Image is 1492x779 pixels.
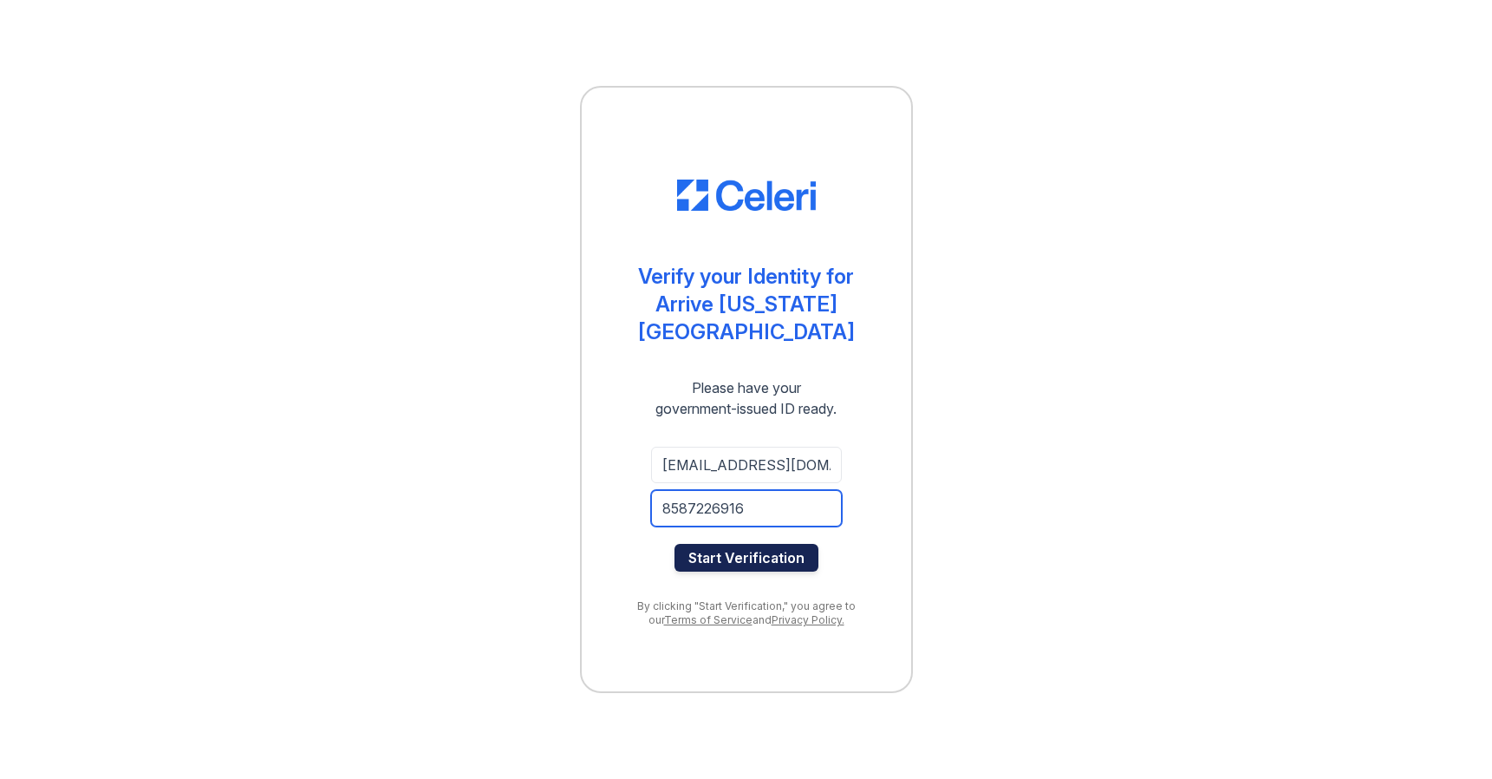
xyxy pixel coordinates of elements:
[616,263,876,346] div: Verify your Identity for Arrive [US_STATE][GEOGRAPHIC_DATA]
[772,613,844,626] a: Privacy Policy.
[674,544,818,572] button: Start Verification
[616,599,876,627] div: By clicking "Start Verification," you agree to our and
[677,180,816,211] img: CE_Logo_Blue-a8612792a0a2168367f1c8372b55b34899dd931a85d93a1a3d3e32e68fde9ad4.png
[651,447,842,483] input: Email
[624,377,868,419] div: Please have your government-issued ID ready.
[664,613,753,626] a: Terms of Service
[651,490,842,527] input: Phone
